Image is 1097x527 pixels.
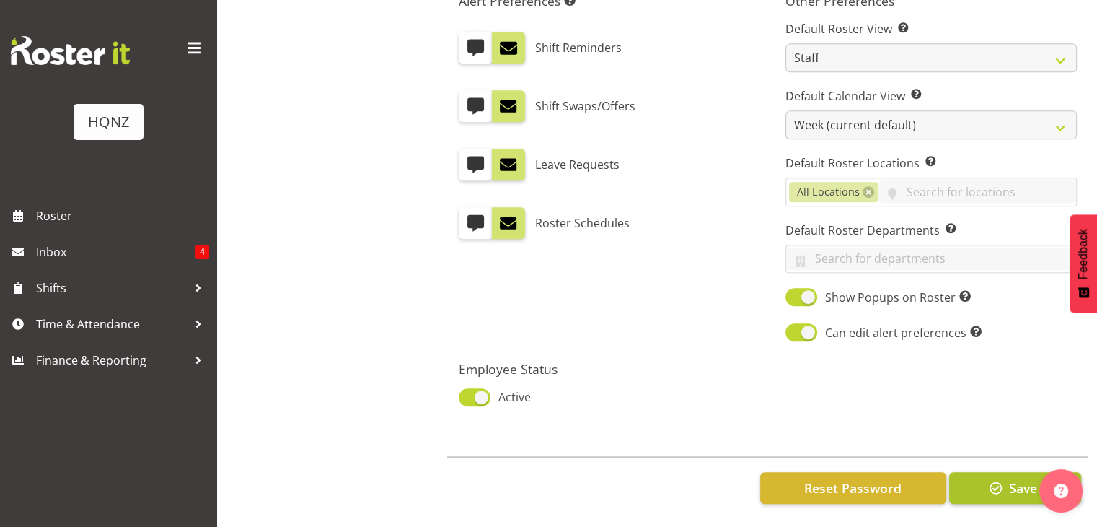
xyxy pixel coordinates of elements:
img: Rosterit website logo [11,36,130,65]
h5: Employee Status [459,361,759,377]
input: Search for locations [878,180,1076,203]
button: Reset Password [760,472,946,504]
button: Save [949,472,1081,504]
span: Can edit alert preferences [817,324,982,341]
button: Feedback - Show survey [1070,214,1097,313]
span: Inbox [36,241,195,263]
span: Show Popups on Roster [817,289,971,306]
label: Roster Schedules [535,207,630,239]
img: help-xxl-2.png [1054,484,1068,498]
label: Default Roster Locations [785,154,1077,172]
span: Finance & Reporting [36,349,188,371]
label: Default Calendar View [785,87,1077,105]
span: Feedback [1077,229,1090,279]
span: Shifts [36,277,188,299]
span: Time & Attendance [36,313,188,335]
label: Default Roster View [785,20,1077,38]
span: Active [490,388,531,406]
span: Reset Password [804,479,902,497]
div: HQNZ [88,111,129,133]
label: Default Roster Departments [785,222,1077,239]
span: All Locations [797,184,860,200]
label: Shift Swaps/Offers [535,90,635,122]
span: Save [1008,479,1036,497]
label: Shift Reminders [535,32,622,64]
span: Roster [36,205,209,227]
input: Search for departments [786,248,1076,270]
span: 4 [195,245,209,259]
label: Leave Requests [535,149,620,180]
